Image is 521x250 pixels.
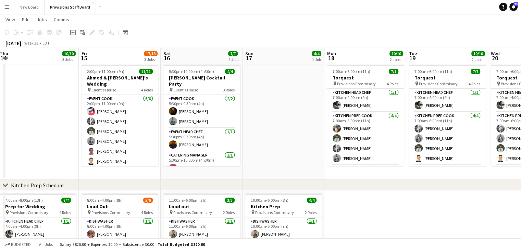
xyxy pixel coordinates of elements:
span: Budgeted [11,242,31,247]
span: 4 Roles [387,81,398,86]
div: Kitchen Prep Schedule [11,182,64,189]
span: 3 Roles [223,87,235,92]
span: 11:00am-6:00pm (7h) [169,198,207,203]
span: Sun [245,50,253,57]
span: 10/10 [62,51,76,56]
div: EDT [42,40,50,46]
h3: Kitchen Prep [245,203,322,210]
span: Comms [54,16,69,23]
span: Provisions Commisary [255,210,294,215]
span: Jobs [37,16,47,23]
span: 8:00am-4:00pm (8h) [87,198,123,203]
span: Tue [409,50,417,57]
app-card-role: Event Head Chef1/15:30pm-9:30pm (4h)[PERSON_NAME] [163,128,240,151]
span: 2 Roles [223,210,235,215]
span: Wed [491,50,500,57]
span: Sat [163,50,171,57]
app-card-role: Kitchen Head Chef1/17:00am-4:00pm (9h)[PERSON_NAME] [409,89,486,112]
span: 5/6 [143,198,153,203]
span: Fri [82,50,87,57]
span: 23 [513,2,518,6]
app-card-role: Event Cook2/25:30pm-9:30pm (4h)[PERSON_NAME][PERSON_NAME] [163,95,240,128]
div: 3 Jobs [144,57,157,62]
a: Jobs [34,15,50,24]
a: Comms [51,15,72,24]
a: 23 [509,3,518,11]
app-card-role: Event Cook6/62:00pm-11:00pm (9h)[PERSON_NAME][PERSON_NAME][PERSON_NAME][PERSON_NAME][PERSON_NAME]... [82,95,158,168]
h3: Load out [163,203,240,210]
div: Salary $820.00 + Expenses $0.00 + Subsistence $0.00 = [60,242,205,247]
span: Mon [327,50,336,57]
span: 4/4 [312,51,321,56]
span: 16 [162,54,171,62]
button: Provisions Staff Board [45,0,96,14]
span: 3/3 [225,198,235,203]
span: Edit [22,16,30,23]
a: View [3,15,18,24]
span: 4/4 [307,198,317,203]
app-card-role: Kitchen Prep Cook4/47:00am-6:00pm (11h)[PERSON_NAME][PERSON_NAME][PERSON_NAME][PERSON_NAME] [327,112,404,165]
app-job-card: 7:00am-6:00pm (11h)7/7Torquest Provisions Commisary4 RolesKitchen Head Chef1/17:00am-4:00pm (9h)[... [409,65,486,166]
h3: Torquest [327,75,404,81]
h3: Load Out [82,203,158,210]
span: All jobs [38,242,54,247]
app-card-role: Kitchen Prep Cook4/47:00am-6:00pm (11h)[PERSON_NAME][PERSON_NAME][PERSON_NAME][PERSON_NAME] [409,112,486,165]
span: Provisions Commisary [337,81,376,86]
span: 7:00am-8:00pm (13h) [5,198,43,203]
span: 17 [244,54,253,62]
span: Client's House [91,87,116,92]
span: 7:00am-6:00pm (11h) [414,69,452,74]
h3: [PERSON_NAME] Cocktail Party [163,75,240,87]
app-card-role: Catering Manager1/15:30pm-10:00pm (4h30m)[PERSON_NAME] [163,151,240,175]
div: 1 Job [312,57,321,62]
span: 10:00am-6:00pm (8h) [251,198,288,203]
span: Client's House [173,87,198,92]
span: Week 33 [23,40,40,46]
h3: Ahmed & [PERSON_NAME]'s Wedding [82,75,158,87]
span: 20 [490,54,500,62]
div: 3 Jobs [62,57,75,62]
span: 19 [408,54,417,62]
app-card-role: Dishwasher1/18:00am-4:00pm (8h)[PERSON_NAME] [82,217,158,241]
span: 7/7 [228,51,238,56]
h3: Torquest [409,75,486,81]
a: Edit [19,15,33,24]
div: 2 Jobs [228,57,239,62]
span: 17/18 [144,51,158,56]
span: 4 Roles [59,210,71,215]
app-card-role: Dishwasher1/111:00am-6:00pm (7h)[PERSON_NAME] [163,217,240,241]
app-card-role: Kitchen Head Chef1/17:00am-4:00pm (9h)[PERSON_NAME] [327,89,404,112]
span: 10/10 [389,51,403,56]
div: 7:00am-6:00pm (11h)7/7Torquest Provisions Commisary4 RolesKitchen Head Chef1/17:00am-4:00pm (9h)[... [327,65,404,166]
span: 4 Roles [469,81,480,86]
span: 11/11 [139,69,153,74]
div: [DATE] [5,40,21,47]
span: 7/7 [61,198,71,203]
span: Provisions Commisary [173,210,212,215]
span: 2 Roles [305,210,317,215]
div: 2 Jobs [472,57,485,62]
span: 7/7 [389,69,398,74]
span: 2:00pm-11:00pm (9h) [87,69,124,74]
button: New Board [14,0,45,14]
span: Provisions Commisary [10,210,48,215]
app-job-card: 5:30pm-10:00pm (4h30m)4/4[PERSON_NAME] Cocktail Party Client's House3 RolesEvent Cook2/25:30pm-9:... [163,65,240,166]
span: 7:00am-6:00pm (11h) [333,69,370,74]
span: View [5,16,15,23]
span: 15 [80,54,87,62]
span: 4 Roles [141,87,153,92]
span: 4/4 [225,69,235,74]
span: Provisions Commisary [419,81,458,86]
app-job-card: 2:00pm-11:00pm (9h)11/11Ahmed & [PERSON_NAME]'s Wedding Client's House4 RolesEvent Cook6/62:00pm-... [82,65,158,166]
span: 4 Roles [141,210,153,215]
span: 18 [326,54,336,62]
span: 7/7 [471,69,480,74]
span: 5:30pm-10:00pm (4h30m) [169,69,214,74]
span: Provisions Commisary [91,210,130,215]
span: Total Budgeted $820.00 [158,242,205,247]
span: 10/10 [471,51,485,56]
button: Budgeted [3,241,32,248]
